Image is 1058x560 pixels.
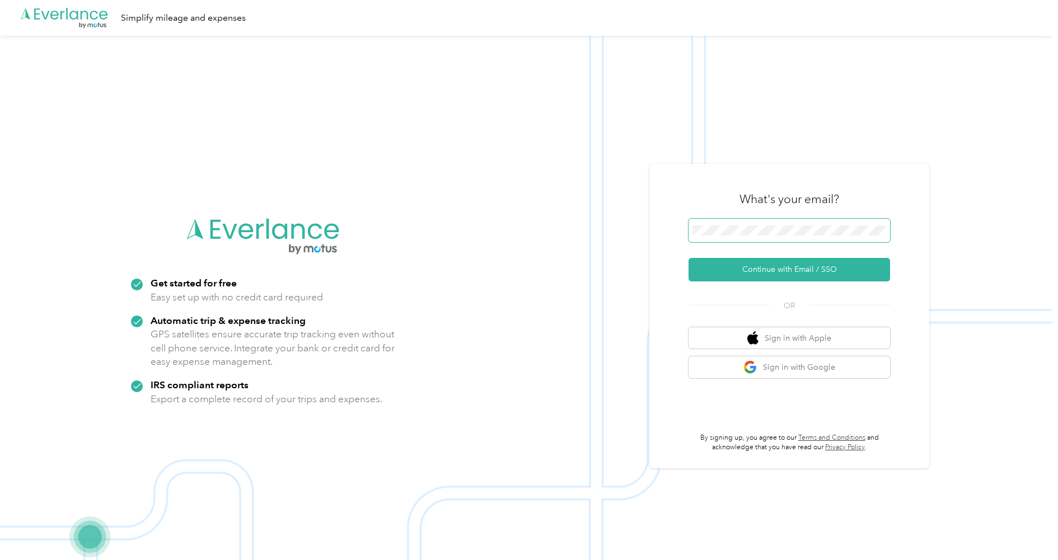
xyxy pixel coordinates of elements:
[739,191,839,207] h3: What's your email?
[798,434,865,442] a: Terms and Conditions
[747,331,759,345] img: apple logo
[689,327,890,349] button: apple logoSign in with Apple
[743,360,757,374] img: google logo
[825,443,865,451] a: Privacy Policy
[689,258,890,281] button: Continue with Email / SSO
[689,356,890,378] button: google logoSign in with Google
[151,290,323,304] p: Easy set up with no credit card required
[151,392,382,406] p: Export a complete record of your trips and expenses.
[995,497,1058,560] iframe: Everlance-gr Chat Button Frame
[689,433,890,453] p: By signing up, you agree to our and acknowledge that you have read our .
[770,300,809,312] span: OR
[151,277,237,289] strong: Get started for free
[151,314,306,326] strong: Automatic trip & expense tracking
[151,327,395,369] p: GPS satellites ensure accurate trip tracking even without cell phone service. Integrate your bank...
[121,11,246,25] div: Simplify mileage and expenses
[151,379,249,390] strong: IRS compliant reports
